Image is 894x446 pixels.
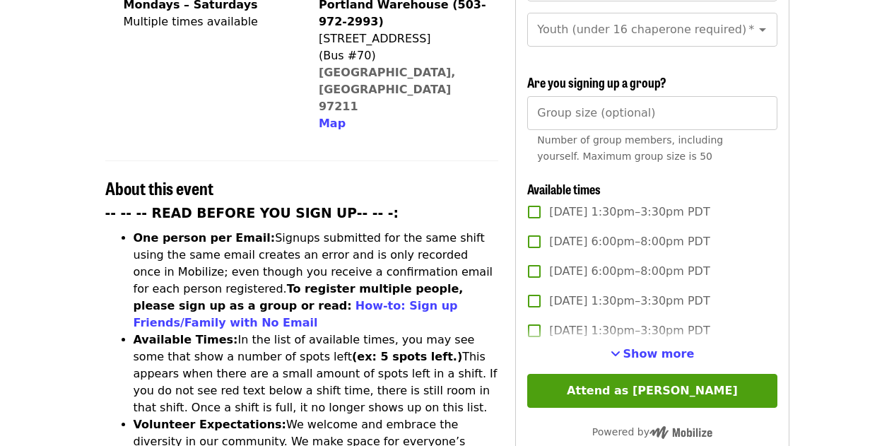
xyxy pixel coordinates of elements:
div: (Bus #70) [319,47,487,64]
span: Available times [527,180,601,198]
span: Are you signing up a group? [527,73,666,91]
strong: One person per Email: [134,231,276,245]
strong: Volunteer Expectations: [134,418,287,431]
a: How-to: Sign up Friends/Family with No Email [134,299,458,329]
img: Powered by Mobilize [649,426,712,439]
a: [GEOGRAPHIC_DATA], [GEOGRAPHIC_DATA] 97211 [319,66,456,113]
span: [DATE] 6:00pm–8:00pm PDT [549,263,710,280]
strong: Available Times: [134,333,238,346]
button: See more timeslots [611,346,695,363]
strong: (ex: 5 spots left.) [352,350,462,363]
li: In the list of available times, you may see some that show a number of spots left This appears wh... [134,331,499,416]
strong: -- -- -- READ BEFORE YOU SIGN UP-- -- -: [105,206,399,221]
li: Signups submitted for the same shift using the same email creates an error and is only recorded o... [134,230,499,331]
button: Map [319,115,346,132]
span: [DATE] 1:30pm–3:30pm PDT [549,322,710,339]
strong: To register multiple people, please sign up as a group or read: [134,282,464,312]
span: [DATE] 6:00pm–8:00pm PDT [549,233,710,250]
div: Multiple times available [124,13,258,30]
span: Show more [623,347,695,360]
div: [STREET_ADDRESS] [319,30,487,47]
span: About this event [105,175,213,200]
span: [DATE] 1:30pm–3:30pm PDT [549,204,710,221]
span: Powered by [592,426,712,438]
span: Map [319,117,346,130]
input: [object Object] [527,96,777,130]
span: [DATE] 1:30pm–3:30pm PDT [549,293,710,310]
button: Attend as [PERSON_NAME] [527,374,777,408]
button: Open [753,20,772,40]
span: Number of group members, including yourself. Maximum group size is 50 [537,134,723,162]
